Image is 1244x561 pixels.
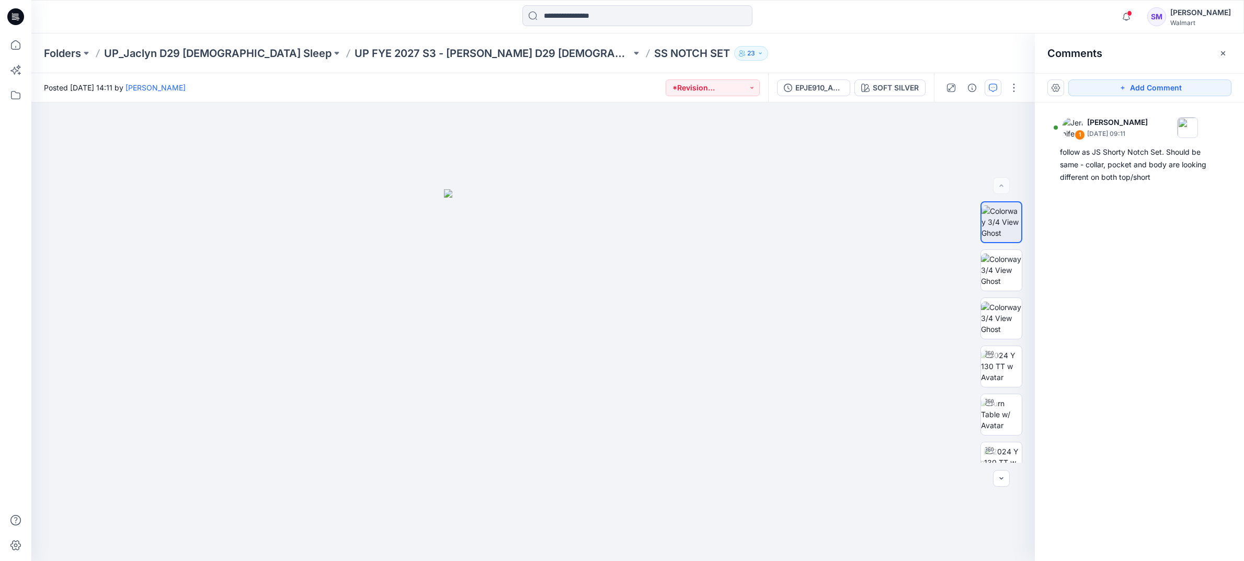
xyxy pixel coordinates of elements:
p: [DATE] 09:11 [1087,129,1148,139]
button: 23 [734,46,768,61]
p: 23 [747,48,755,59]
div: Walmart [1170,19,1231,27]
div: SM [1147,7,1166,26]
div: SOFT SILVER [873,82,919,94]
a: Folders [44,46,81,61]
img: 2024 Y 130 TT w Avatar [984,446,1022,479]
img: Jennifer Yerkes [1062,117,1083,138]
p: SS NOTCH SET [654,46,730,61]
img: Colorway 3/4 View Ghost [981,254,1022,287]
div: follow as JS Shorty Notch Set. Should be same - collar, pocket and body are looking different on ... [1060,146,1219,184]
a: [PERSON_NAME] [125,83,186,92]
div: [PERSON_NAME] [1170,6,1231,19]
a: UP FYE 2027 S3 - [PERSON_NAME] D29 [DEMOGRAPHIC_DATA] Sleepwear [355,46,631,61]
button: EPJE910_ADM_SS NOTCH SET [777,79,850,96]
img: Colorway 3/4 View Ghost [981,302,1022,335]
button: Add Comment [1068,79,1231,96]
a: UP_Jaclyn D29 [DEMOGRAPHIC_DATA] Sleep [104,46,332,61]
button: SOFT SILVER [854,79,926,96]
img: Turn Table w/ Avatar [981,398,1022,431]
p: [PERSON_NAME] [1087,116,1148,129]
span: Posted [DATE] 14:11 by [44,82,186,93]
div: 1 [1075,130,1085,140]
img: Colorway 3/4 View Ghost [981,205,1021,238]
div: EPJE910_ADM_SS NOTCH SET [795,82,843,94]
h2: Comments [1047,47,1102,60]
button: Details [964,79,980,96]
img: 2024 Y 130 TT w Avatar [981,350,1022,383]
